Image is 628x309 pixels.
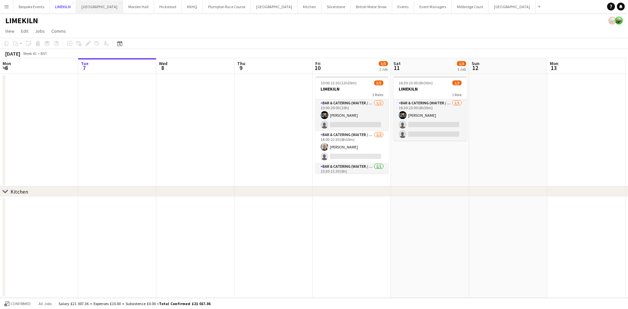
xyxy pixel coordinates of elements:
[457,67,466,72] div: 1 Job
[452,80,462,85] span: 1/3
[158,64,167,72] span: 8
[154,0,182,13] button: Hickstead
[298,0,322,13] button: Kitchen
[392,64,401,72] span: 11
[315,99,389,131] app-card-role: Bar & Catering (Waiter / waitress)1/210:00-20:00 (10h)[PERSON_NAME]
[452,0,489,13] button: Millbridge Court
[41,51,47,56] div: BST
[314,64,321,72] span: 10
[315,60,321,66] span: Fri
[550,60,558,66] span: Mon
[321,80,357,85] span: 10:00-22:30 (12h30m)
[5,16,38,26] h1: LIMEKILN
[81,60,89,66] span: Tue
[414,0,452,13] button: Event Managers
[37,301,53,306] span: All jobs
[35,28,45,34] span: Jobs
[51,28,66,34] span: Comms
[3,300,32,307] button: Confirmed
[315,163,389,185] app-card-role: Bar & Catering (Waiter / waitress)1/115:30-21:30 (6h)
[452,92,462,97] span: 1 Role
[392,0,414,13] button: Events
[489,0,535,13] button: [GEOGRAPHIC_DATA]
[372,92,383,97] span: 3 Roles
[615,17,623,25] app-user-avatar: Staffing Manager
[59,301,210,306] div: Salary £21 007.36 + Expenses £10.00 + Subsistence £0.00 =
[10,188,28,195] div: Kitchen
[237,60,245,66] span: Thu
[159,60,167,66] span: Wed
[32,27,47,35] a: Jobs
[379,67,388,72] div: 1 Job
[393,77,467,141] app-job-card: 16:30-23:00 (6h30m)1/3LIMEKILN1 RoleBar & Catering (Waiter / waitress)1/316:30-23:00 (6h30m)[PERS...
[472,60,480,66] span: Sun
[182,0,203,13] button: KKHQ
[393,86,467,92] h3: LIMEKILN
[236,64,245,72] span: 9
[374,80,383,85] span: 3/5
[18,27,31,35] a: Edit
[80,64,89,72] span: 7
[2,64,11,72] span: 6
[399,80,433,85] span: 16:30-23:00 (6h30m)
[76,0,123,13] button: [GEOGRAPHIC_DATA]
[393,60,401,66] span: Sat
[10,301,31,306] span: Confirmed
[315,86,389,92] h3: LIMEKILN
[49,27,69,35] a: Comms
[159,301,210,306] span: Total Confirmed £21 017.36
[393,99,467,141] app-card-role: Bar & Catering (Waiter / waitress)1/316:30-23:00 (6h30m)[PERSON_NAME]
[50,0,76,13] button: LIMEKILN
[549,64,558,72] span: 13
[5,28,14,34] span: View
[22,51,38,56] span: Week 41
[457,61,466,66] span: 1/3
[3,27,17,35] a: View
[315,77,389,173] app-job-card: 10:00-22:30 (12h30m)3/5LIMEKILN3 RolesBar & Catering (Waiter / waitress)1/210:00-20:00 (10h)[PERS...
[123,0,154,13] button: Morden Hall
[203,0,251,13] button: Plumpton Race Course
[5,50,20,57] div: [DATE]
[608,17,616,25] app-user-avatar: Staffing Manager
[315,131,389,163] app-card-role: Bar & Catering (Waiter / waitress)1/214:00-22:30 (8h30m)[PERSON_NAME]
[21,28,28,34] span: Edit
[322,0,351,13] button: Silverstone
[471,64,480,72] span: 12
[251,0,298,13] button: [GEOGRAPHIC_DATA]
[379,61,388,66] span: 3/5
[351,0,392,13] button: British Motor Show
[3,60,11,66] span: Mon
[13,0,50,13] button: Bespoke Events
